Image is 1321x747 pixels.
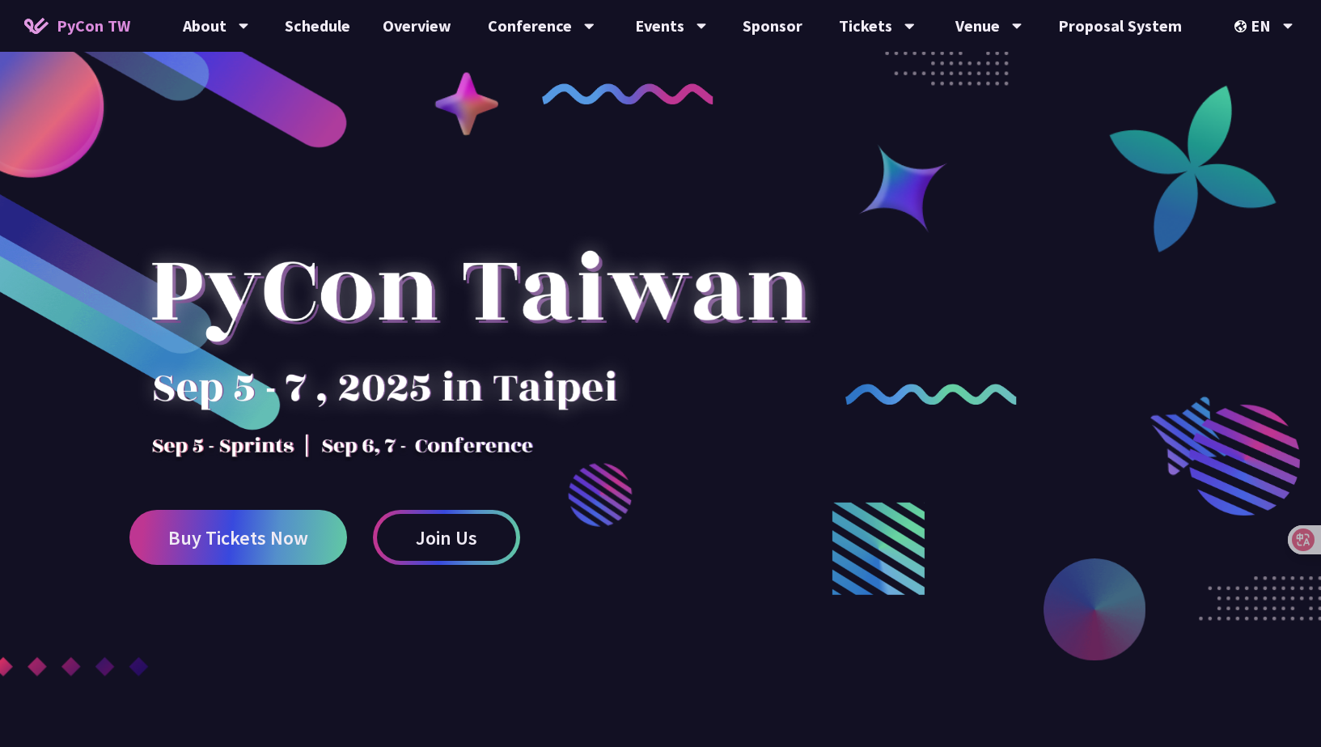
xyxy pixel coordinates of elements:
[416,528,477,548] span: Join Us
[57,14,130,38] span: PyCon TW
[8,6,146,46] a: PyCon TW
[373,510,520,565] a: Join Us
[129,510,347,565] a: Buy Tickets Now
[542,83,713,105] img: curly-1.ebdbada.png
[845,384,1017,405] img: curly-2.e802c9f.png
[24,18,49,34] img: Home icon of PyCon TW 2025
[168,528,308,548] span: Buy Tickets Now
[1234,20,1251,32] img: Locale Icon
